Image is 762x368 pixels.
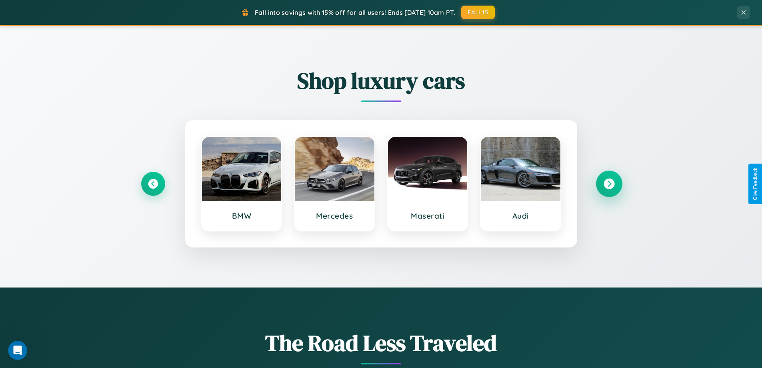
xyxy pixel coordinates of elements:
[141,328,621,358] h1: The Road Less Traveled
[210,211,274,221] h3: BMW
[303,211,366,221] h3: Mercedes
[752,168,758,200] div: Give Feedback
[255,8,455,16] span: Fall into savings with 15% off for all users! Ends [DATE] 10am PT.
[396,211,460,221] h3: Maserati
[461,6,495,19] button: FALL15
[8,341,27,360] iframe: Intercom live chat
[489,211,552,221] h3: Audi
[141,65,621,96] h2: Shop luxury cars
